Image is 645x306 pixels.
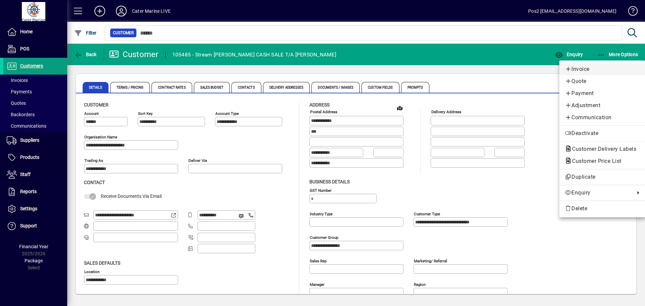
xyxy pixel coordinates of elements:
span: Enquiry [565,189,632,197]
span: Payment [565,89,640,97]
span: Customer Price List [565,158,625,164]
span: Adjustment [565,101,640,110]
span: Invoice [565,65,640,73]
span: Duplicate [565,173,640,181]
span: Communication [565,114,640,122]
span: Customer Delivery Labels [565,146,640,152]
button: Deactivate customer [559,127,645,139]
span: Deactivate [565,129,640,137]
span: Delete [565,205,640,213]
span: Quote [565,77,640,85]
